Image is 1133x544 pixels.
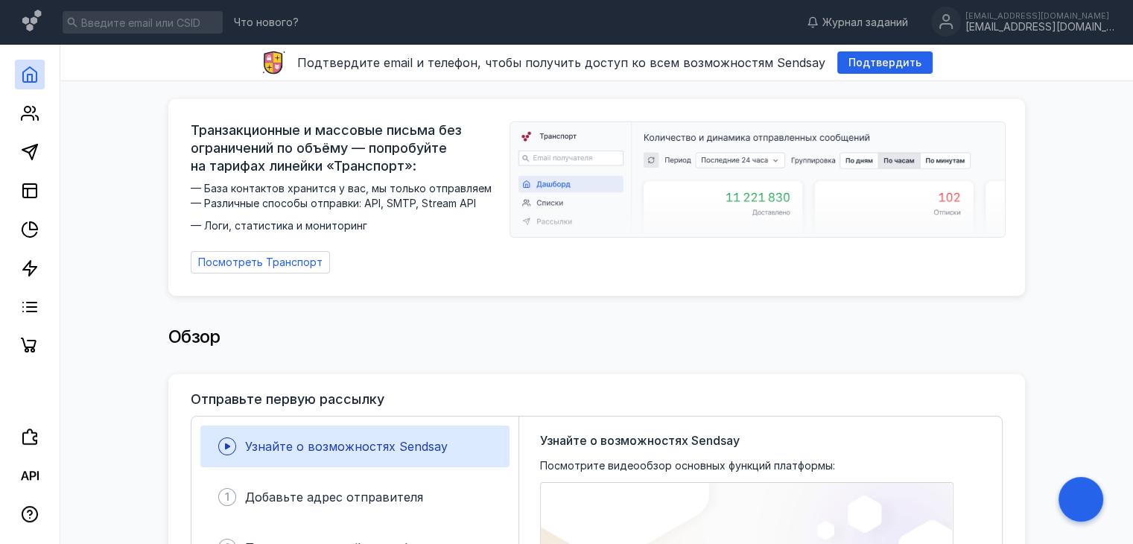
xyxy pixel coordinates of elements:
[837,51,933,74] button: Подтвердить
[540,431,740,449] span: Узнайте о возможностях Sendsay
[191,251,330,273] a: Посмотреть Транспорт
[191,121,501,175] span: Транзакционные и массовые письма без ограничений по объёму — попробуйте на тарифах линейки «Транс...
[63,11,223,34] input: Введите email или CSID
[848,57,921,69] span: Подтвердить
[234,17,299,28] span: Что нового?
[226,17,306,28] a: Что нового?
[799,15,915,30] a: Журнал заданий
[245,490,423,505] span: Добавьте адрес отправителя
[822,15,908,30] span: Журнал заданий
[965,21,1114,34] div: [EMAIL_ADDRESS][DOMAIN_NAME]
[168,326,220,347] span: Обзор
[965,11,1114,20] div: [EMAIL_ADDRESS][DOMAIN_NAME]
[297,55,825,70] span: Подтвердите email и телефон, чтобы получить доступ ко всем возможностям Sendsay
[540,458,835,473] span: Посмотрите видеообзор основных функций платформы:
[198,256,323,269] span: Посмотреть Транспорт
[245,439,448,454] span: Узнайте о возможностях Sendsay
[225,490,229,505] span: 1
[510,122,1005,237] img: dashboard-transport-banner
[191,181,501,233] span: — База контактов хранится у вас, мы только отправляем — Различные способы отправки: API, SMTP, St...
[191,392,384,407] h3: Отправьте первую рассылку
